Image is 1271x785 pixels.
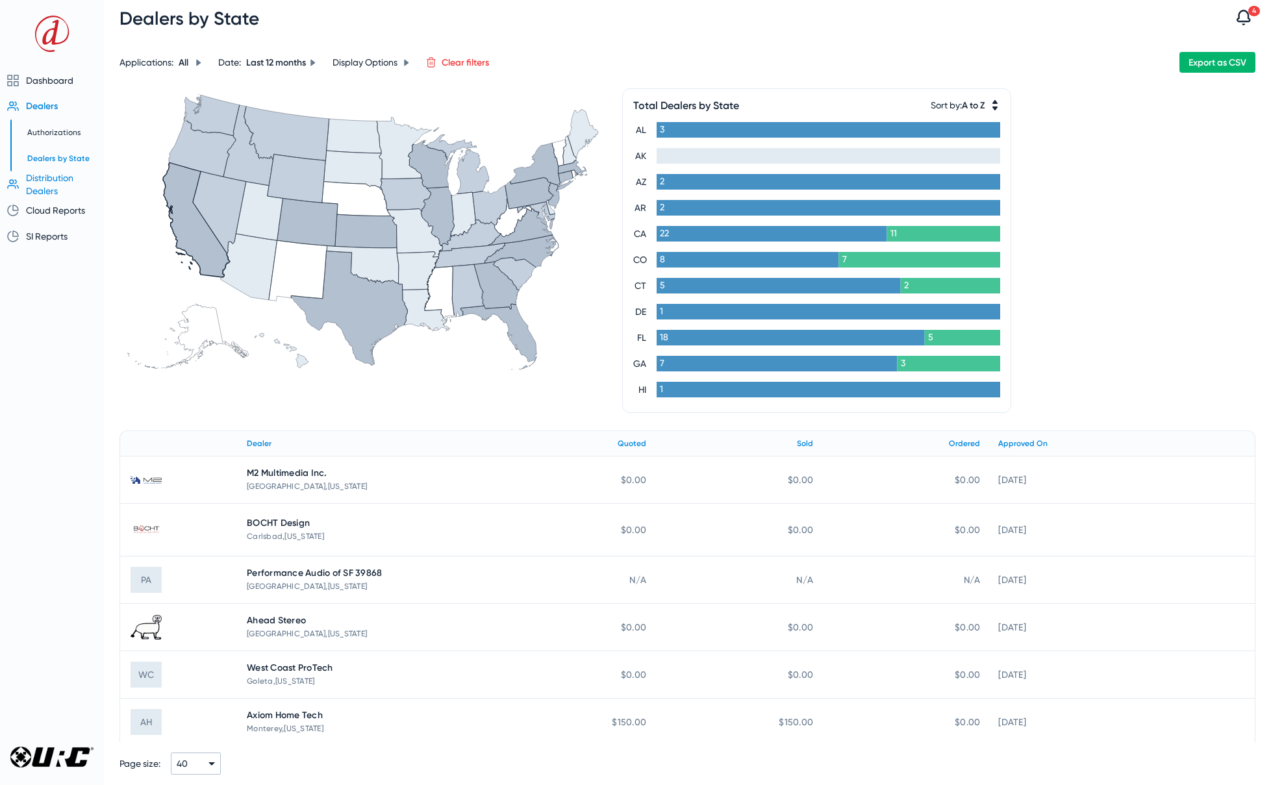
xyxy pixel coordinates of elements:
[1189,57,1246,68] span: Export as CSV
[988,456,1155,504] td: [DATE]
[633,255,646,265] div: CO
[618,436,646,451] div: Quoted
[442,57,489,68] a: Clear filters
[247,436,271,451] div: Dealer
[664,473,813,486] span: $0.00
[660,306,663,316] text: 1
[26,75,73,86] span: Dashboard
[247,722,487,735] div: Monterey , [US_STATE]
[497,523,646,536] span: $0.00
[633,332,646,343] div: FL
[660,384,663,394] text: 1
[664,523,813,536] span: $0.00
[633,229,646,239] div: CA
[633,151,646,161] div: AK
[131,514,162,545] img: 57PANxeCXU2cVoSwMeTZjg.png
[664,621,813,634] span: $0.00
[138,668,155,681] div: WC
[660,228,669,238] text: 22
[247,567,487,580] div: Performance Audio of SF 39868
[660,332,668,342] text: 18
[120,57,173,68] span: Applications:
[660,124,664,134] text: 3
[660,176,664,186] text: 2
[988,651,1155,699] td: [DATE]
[497,621,646,634] span: $0.00
[26,205,85,216] span: Cloud Reports
[988,699,1155,746] td: [DATE]
[247,517,487,530] div: BOCHT Design
[120,758,160,769] span: Page size:
[177,758,188,769] span: 40
[633,177,646,187] div: AZ
[247,480,487,493] div: [GEOGRAPHIC_DATA] , [US_STATE]
[246,57,306,68] span: Last 12 months
[497,473,646,486] span: $0.00
[831,716,980,729] span: $0.00
[831,668,980,681] span: $0.00
[901,358,905,368] text: 3
[962,100,985,111] span: A to Z
[633,358,646,369] div: GA
[660,254,665,264] text: 8
[633,125,646,135] div: AL
[497,573,646,586] span: N/A
[247,614,487,627] div: Ahead Stereo
[831,473,980,486] span: $0.00
[131,476,162,484] img: sZOD_RkKxkipGf4MTTvbrw.png
[660,358,664,368] text: 7
[26,173,73,196] span: Distribution Dealers
[140,716,153,729] div: AH
[664,436,821,451] div: Sold
[664,573,813,586] span: N/A
[949,436,980,451] div: Ordered
[247,580,487,593] div: [GEOGRAPHIC_DATA] , [US_STATE]
[26,231,68,242] span: SI Reports
[988,604,1155,651] td: [DATE]
[660,280,665,290] text: 5
[247,530,487,543] div: Carlsbad , [US_STATE]
[831,436,988,451] div: Ordered
[831,621,980,634] span: $0.00
[26,101,58,112] span: Dealers
[247,467,487,480] div: M2 Multimedia Inc.
[141,573,152,586] div: PA
[831,523,980,536] span: $0.00
[660,202,664,212] text: 2
[633,280,646,291] div: CT
[247,436,487,451] div: Dealer
[497,436,654,451] div: Quoted
[333,57,397,68] span: Display Options
[633,306,646,317] div: DE
[247,675,487,688] div: Goleta , [US_STATE]
[247,709,487,722] div: Axiom Home Tech
[633,99,739,112] div: Total Dealers by State
[890,228,897,238] text: 11
[831,573,980,586] span: N/A
[904,280,909,290] text: 2
[988,504,1155,556] td: [DATE]
[218,57,241,68] span: Date:
[998,436,1048,451] div: Approved On
[27,154,90,163] span: Dealers by State
[131,615,162,640] img: 8at00PEC5k-5_B23lOTwBg.png
[988,556,1155,604] td: [DATE]
[842,254,847,264] text: 7
[664,716,813,729] span: $150.00
[633,384,646,395] div: HI
[928,332,933,342] text: 5
[931,100,985,111] div: Sort by:
[247,627,487,640] div: [GEOGRAPHIC_DATA] , [US_STATE]
[497,716,646,729] span: $150.00
[633,203,646,213] div: AR
[179,57,188,68] span: All
[497,668,646,681] span: $0.00
[1179,52,1255,73] button: Export as CSV
[247,662,487,675] div: West Coast ProTech
[27,128,81,137] span: Authorizations
[797,436,813,451] div: Sold
[664,668,813,681] span: $0.00
[120,8,259,29] span: Dealers by State
[998,436,1155,451] div: Approved On
[10,747,94,767] img: URC_638029147302078744.png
